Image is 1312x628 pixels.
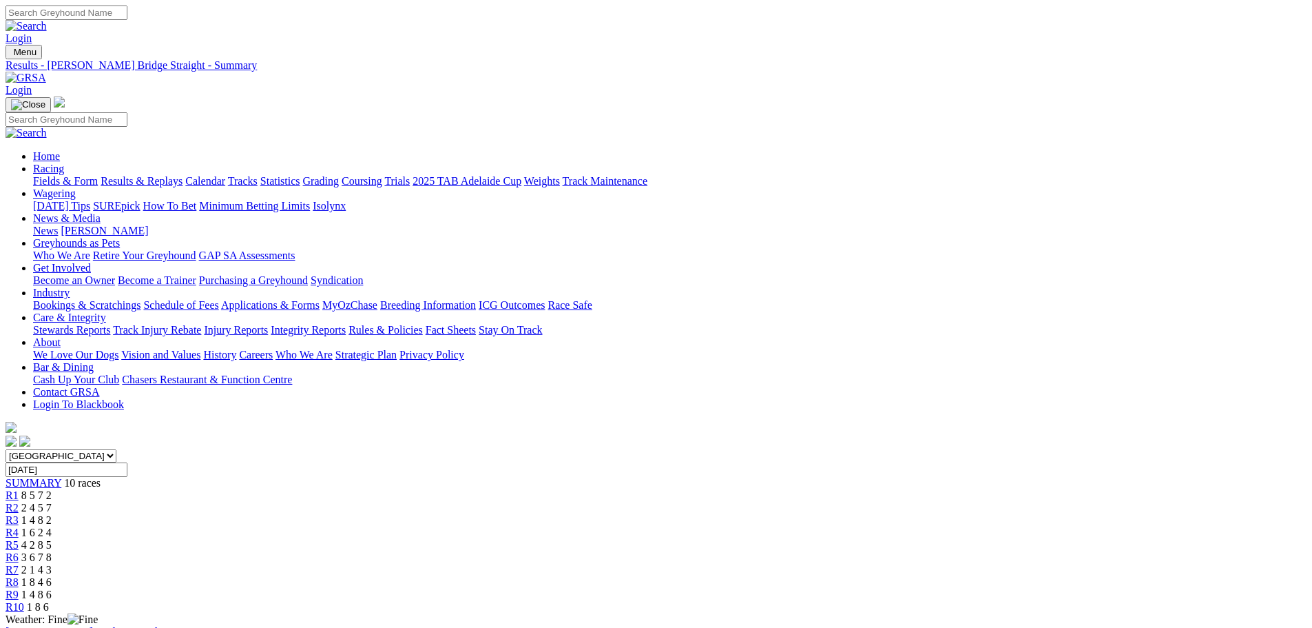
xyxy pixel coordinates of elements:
a: Contact GRSA [33,386,99,398]
a: Cash Up Your Club [33,374,119,385]
span: R8 [6,576,19,588]
span: 1 6 2 4 [21,527,52,538]
a: Become an Owner [33,274,115,286]
input: Select date [6,463,127,477]
img: Search [6,20,47,32]
a: Injury Reports [204,324,268,336]
div: Care & Integrity [33,324,1306,336]
a: [PERSON_NAME] [61,225,148,236]
a: News & Media [33,212,101,224]
a: Breeding Information [380,299,476,311]
a: Results - [PERSON_NAME] Bridge Straight - Summary [6,59,1306,72]
img: GRSA [6,72,46,84]
span: Menu [14,47,37,57]
a: R3 [6,514,19,526]
a: We Love Our Dogs [33,349,118,361]
a: Who We Are [33,250,90,261]
a: R4 [6,527,19,538]
a: Weights [524,175,560,187]
a: ICG Outcomes [479,299,545,311]
div: Industry [33,299,1306,312]
a: Login [6,84,32,96]
a: Fact Sheets [426,324,476,336]
span: 1 4 8 2 [21,514,52,526]
input: Search [6,6,127,20]
a: Coursing [342,175,382,187]
a: R9 [6,589,19,600]
span: 1 8 6 [27,601,49,613]
input: Search [6,112,127,127]
div: Wagering [33,200,1306,212]
a: R7 [6,564,19,576]
a: Wagering [33,188,76,199]
a: About [33,336,61,348]
span: 8 5 7 2 [21,489,52,501]
a: Applications & Forms [221,299,320,311]
a: Schedule of Fees [143,299,218,311]
a: R6 [6,551,19,563]
button: Toggle navigation [6,45,42,59]
span: Weather: Fine [6,614,98,625]
a: Vision and Values [121,349,200,361]
a: 2025 TAB Adelaide Cup [413,175,521,187]
a: Strategic Plan [335,349,397,361]
img: Fine [67,614,98,626]
a: Isolynx [313,200,346,212]
a: Get Involved [33,262,91,274]
div: Greyhounds as Pets [33,250,1306,262]
img: Close [11,99,45,110]
span: 4 2 8 5 [21,539,52,551]
a: Chasers Restaurant & Function Centre [122,374,292,385]
a: Become a Trainer [118,274,196,286]
div: Get Involved [33,274,1306,287]
a: Login [6,32,32,44]
a: Results & Replays [101,175,183,187]
a: Racing [33,163,64,174]
div: Bar & Dining [33,374,1306,386]
a: SUMMARY [6,477,61,489]
a: How To Bet [143,200,197,212]
a: [DATE] Tips [33,200,90,212]
a: Login To Blackbook [33,398,124,410]
div: News & Media [33,225,1306,237]
a: R1 [6,489,19,501]
a: Industry [33,287,70,298]
a: Careers [239,349,273,361]
a: Purchasing a Greyhound [199,274,308,286]
a: News [33,225,58,236]
a: Tracks [228,175,258,187]
a: Calendar [185,175,225,187]
a: Care & Integrity [33,312,106,323]
a: GAP SA Assessments [199,250,295,261]
img: Search [6,127,47,139]
a: Greyhounds as Pets [33,237,120,249]
a: Stewards Reports [33,324,110,336]
img: twitter.svg [19,436,30,447]
a: SUREpick [93,200,140,212]
span: 3 6 7 8 [21,551,52,563]
a: Trials [384,175,410,187]
a: Rules & Policies [348,324,423,336]
a: Syndication [311,274,363,286]
a: R10 [6,601,24,613]
a: R5 [6,539,19,551]
div: About [33,349,1306,361]
a: Stay On Track [479,324,542,336]
span: 1 8 4 6 [21,576,52,588]
a: Race Safe [548,299,592,311]
a: Privacy Policy [399,349,464,361]
a: Minimum Betting Limits [199,200,310,212]
a: R2 [6,502,19,514]
span: 10 races [64,477,101,489]
span: 1 4 8 6 [21,589,52,600]
button: Toggle navigation [6,97,51,112]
